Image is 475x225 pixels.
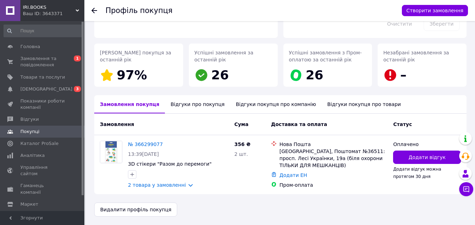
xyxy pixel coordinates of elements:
[20,116,39,123] span: Відгуки
[20,86,72,92] span: [DEMOGRAPHIC_DATA]
[20,183,65,195] span: Гаманець компанії
[23,4,76,11] span: IRI.BOOKS
[4,25,83,37] input: Пошук
[234,141,250,147] span: 356 ₴
[393,121,412,127] span: Статус
[289,50,362,62] span: Успішні замовлення з Пром-оплатою за останній рік
[20,128,39,135] span: Покупці
[234,151,248,157] span: 2 шт.
[100,50,171,62] span: [PERSON_NAME] покупця за останній рік
[23,11,84,17] div: Ваш ID: 3643371
[20,74,65,80] span: Товари та послуги
[194,50,253,62] span: Успішні замовлення за останній рік
[94,203,177,217] button: Видалити профіль покупця
[306,68,323,82] span: 26
[393,141,461,148] div: Оплачено
[409,154,445,161] span: Додати відгук
[20,140,58,147] span: Каталог ProSale
[20,44,40,50] span: Головна
[383,50,449,62] span: Незабрані замовлення за останній рік
[271,121,327,127] span: Доставка та оплата
[280,181,388,188] div: Пром-оплата
[100,141,122,163] img: Фото товару
[94,95,165,113] div: Замовлення покупця
[20,164,65,177] span: Управління сайтом
[280,148,388,169] div: [GEOGRAPHIC_DATA], Поштомат №36511: просп. Лесі Українки, 19а (біля охорони ТІЛЬКИ ДЛЯ МЕШКАНЦІВ)
[322,95,406,113] div: Відгуки покупця про товари
[280,172,307,178] a: Додати ЕН
[128,161,212,167] a: 3D стікери "Разом до перемоги"
[280,141,388,148] div: Нова Пошта
[400,68,406,82] span: –
[74,86,81,92] span: 3
[117,68,147,82] span: 97%
[100,141,122,163] a: Фото товару
[393,151,461,164] button: Додати відгук
[402,5,468,16] button: Створити замовлення
[20,98,65,111] span: Показники роботи компанії
[74,55,81,61] span: 1
[459,182,473,196] button: Чат з покупцем
[128,182,186,188] a: 2 товара у замовленні
[20,152,45,159] span: Аналітика
[100,121,134,127] span: Замовлення
[20,201,38,207] span: Маркет
[165,95,230,113] div: Відгуки про покупця
[211,68,229,82] span: 26
[20,55,65,68] span: Замовлення та повідомлення
[234,121,248,127] span: Cума
[393,167,441,179] span: Додати відгук можна протягом 30 дня
[105,6,173,15] h1: Профіль покупця
[128,151,159,157] span: 13:39[DATE]
[128,141,163,147] a: № 366299077
[230,95,322,113] div: Відгуки покупця про компанію
[91,7,97,14] div: Повернутися назад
